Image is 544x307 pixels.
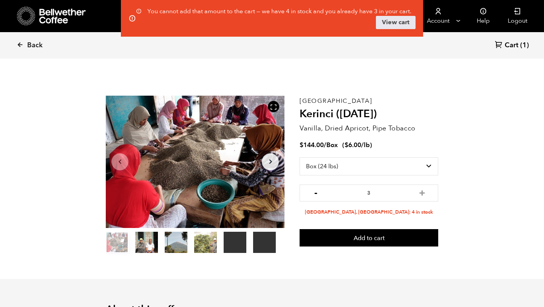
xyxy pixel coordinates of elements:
[345,141,348,149] span: $
[361,141,370,149] span: /lb
[417,188,427,196] button: +
[27,41,43,50] span: Back
[345,141,361,149] bdi: 6.00
[300,141,303,149] span: $
[300,209,438,216] li: [GEOGRAPHIC_DATA], [GEOGRAPHIC_DATA]: 4 in stock
[300,108,438,121] h2: Kerinci ([DATE])
[300,229,438,247] button: Add to cart
[324,141,326,149] span: /
[300,141,324,149] bdi: 144.00
[505,41,518,50] span: Cart
[326,141,338,149] span: Box
[376,16,416,29] a: View cart
[311,188,320,196] button: -
[300,123,438,133] p: Vanilla, Dried Apricot, Pipe Tobacco
[147,8,416,29] div: You cannot add that amount to the cart — we have 4 in stock and you already have 3 in your cart.
[224,232,246,253] video: Your browser does not support the video tag.
[342,141,372,149] span: ( )
[520,41,529,50] span: (1)
[253,232,276,253] video: Your browser does not support the video tag.
[495,40,529,51] a: Cart (1)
